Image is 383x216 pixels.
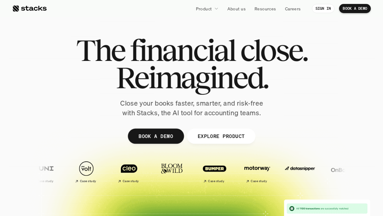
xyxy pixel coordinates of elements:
a: BOOK A DEMO [128,129,184,144]
p: EXPLORE PRODUCT [197,132,245,140]
a: EXPLORE PRODUCT [187,129,255,144]
a: Resources [251,3,280,14]
p: Resources [255,5,276,12]
a: Case study [24,158,63,186]
h2: Case study [122,179,139,183]
p: SIGN IN [316,6,331,11]
span: close. [240,37,307,64]
a: Careers [281,3,305,14]
a: Case study [237,158,277,186]
h2: Case study [208,179,224,183]
h2: Case study [37,179,53,183]
p: BOOK A DEMO [138,132,173,140]
span: Reimagined. [115,64,268,91]
h2: Case study [80,179,96,183]
span: The [76,37,125,64]
h2: Case study [251,179,267,183]
p: Product [196,5,212,12]
p: Close your books faster, smarter, and risk-free with Stacks, the AI tool for accounting teams. [115,99,268,118]
p: Careers [285,5,301,12]
a: About us [224,3,249,14]
p: BOOK A DEMO [343,6,367,11]
a: Case study [195,158,234,186]
span: financial [130,37,235,64]
a: Case study [109,158,149,186]
a: Case study [67,158,106,186]
p: About us [227,5,246,12]
a: SIGN IN [312,4,335,13]
a: BOOK A DEMO [339,4,371,13]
